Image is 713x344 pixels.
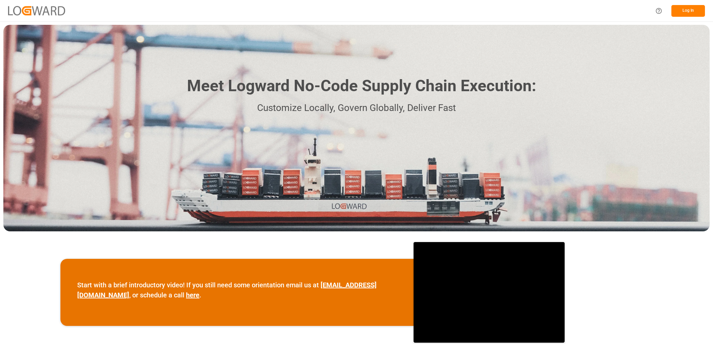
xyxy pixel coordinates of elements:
h1: Meet Logward No-Code Supply Chain Execution: [187,74,536,98]
button: Help Center [651,3,666,18]
a: here [186,291,199,299]
p: Start with a brief introductory video! If you still need some orientation email us at , or schedu... [77,280,397,300]
img: Logward_new_orange.png [8,6,65,15]
a: [EMAIL_ADDRESS][DOMAIN_NAME] [77,281,377,299]
p: Customize Locally, Govern Globally, Deliver Fast [177,101,536,116]
button: Log In [671,5,705,17]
